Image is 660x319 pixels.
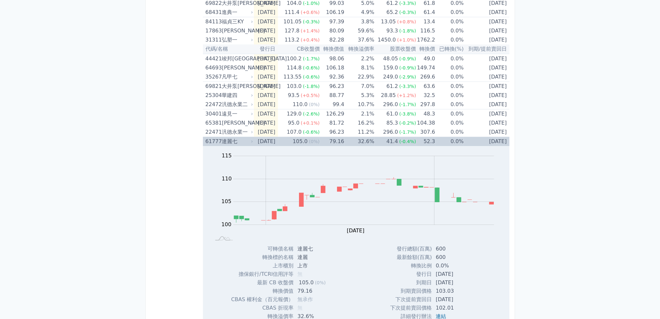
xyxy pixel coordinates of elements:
div: 64693 [205,63,220,72]
td: [DATE] [254,100,278,109]
span: (-1.0%) [303,1,320,6]
div: 25304 [205,91,220,100]
div: 69821 [205,82,220,91]
span: (+1.2%) [397,93,416,98]
td: 92.36 [319,72,344,82]
span: (-0.6%) [303,74,320,80]
td: 52.3 [416,137,435,146]
div: [PERSON_NAME] [222,63,252,72]
div: 大井泵[PERSON_NAME] [222,82,252,91]
td: 59.6% [344,26,374,35]
span: (-2.6%) [303,111,320,117]
div: [PERSON_NAME] [222,118,252,128]
td: 307.6 [416,128,435,137]
span: (-0.2%) [399,120,416,126]
td: [DATE] [464,72,509,82]
div: 華建四 [222,91,252,100]
td: 269.6 [416,72,435,82]
span: (-3.3%) [399,1,416,6]
span: (-0.3%) [399,10,416,15]
div: 129.0 [285,109,303,118]
div: 28.85 [380,91,397,100]
td: 297.8 [416,100,435,109]
td: 126.29 [319,109,344,119]
div: 113.55 [282,72,303,81]
span: (-0.4%) [399,139,416,144]
td: 81.72 [319,118,344,128]
th: CB收盤價 [278,44,320,54]
td: 0.0% [435,91,464,100]
th: 轉換價值 [319,44,344,54]
div: 凡甲七 [222,72,252,81]
div: 61.2 [385,82,399,91]
th: 股票收盤價 [374,44,416,54]
td: 116.5 [416,26,435,35]
td: 0.0% [435,72,464,82]
td: [DATE] [254,137,278,146]
td: 106.19 [319,8,344,17]
td: 3.8% [344,17,374,27]
div: 48.05 [382,54,399,63]
th: 已轉換(%) [435,44,464,54]
span: (0%) [309,139,319,144]
div: 1450.0 [376,35,397,44]
span: (+0.4%) [301,37,319,43]
div: 福貞三KY [222,17,252,26]
td: 98.06 [319,54,344,63]
td: CBAS 折現率 [231,304,293,312]
div: 107.0 [285,128,303,137]
td: [DATE] [464,109,509,119]
td: [DATE] [464,100,509,109]
td: 0.0% [435,17,464,27]
td: 82.28 [319,35,344,44]
span: (+0.1%) [301,120,319,126]
tspan: 105 [221,198,231,204]
td: [DATE] [464,118,509,128]
td: 轉換標的名稱 [231,253,293,262]
div: 296.0 [382,128,399,137]
td: 80.09 [319,26,344,35]
div: 汎德永業一 [222,128,252,137]
td: [DATE] [254,8,278,17]
span: 無 [297,305,303,311]
div: 13.05 [380,17,397,26]
td: 102.01 [432,304,481,312]
td: 32.6% [344,137,374,146]
td: 63.6 [416,82,435,91]
div: [PERSON_NAME] [222,26,252,35]
td: 0.0% [435,100,464,109]
td: 發行日 [390,270,432,278]
div: 114.8 [285,63,303,72]
span: (-3.3%) [399,84,416,89]
tspan: 115 [222,153,232,159]
td: 61.4 [416,8,435,17]
span: (-1.7%) [399,102,416,107]
td: 上市 [293,262,333,270]
td: [DATE] [464,128,509,137]
td: 99.4 [319,100,344,109]
td: [DATE] [254,54,278,63]
div: 65.2 [385,8,399,17]
div: 105.0 [297,278,315,287]
span: (+0.5%) [301,93,319,98]
td: 600 [432,253,481,262]
td: 到期賣回價格 [390,287,432,295]
div: 35267 [205,72,220,81]
td: [DATE] [254,128,278,137]
div: 遠見一 [222,109,252,118]
div: 65381 [205,118,220,128]
td: 37.6% [344,35,374,44]
span: (0%) [309,102,319,107]
span: (-0.3%) [303,19,320,24]
th: 轉換溢價率 [344,44,374,54]
td: 轉換價值 [231,287,293,295]
th: 代碼/名稱 [203,44,254,54]
td: 0.0% [435,128,464,137]
td: [DATE] [254,82,278,91]
div: 進典一 [222,8,252,17]
td: [DATE] [254,17,278,27]
div: 41.4 [385,137,399,146]
td: 22.9% [344,72,374,82]
td: [DATE] [464,17,509,27]
td: 88.77 [319,91,344,100]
